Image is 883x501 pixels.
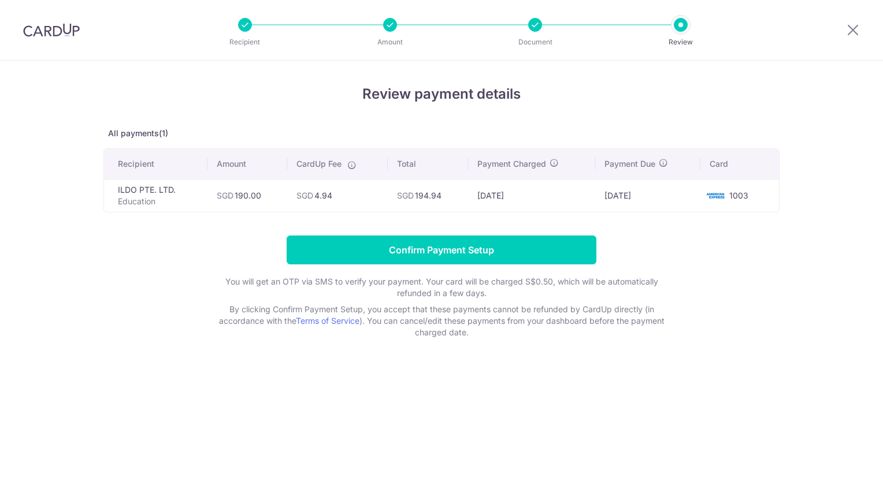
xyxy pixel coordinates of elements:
[388,149,468,179] th: Total
[287,235,596,264] input: Confirm Payment Setup
[296,190,313,200] span: SGD
[296,158,342,170] span: CardUp Fee
[704,189,727,203] img: <span class="translation_missing" title="translation missing: en.account_steps.new_confirm_form.b...
[103,84,780,104] h4: Review payment details
[729,190,748,200] span: 1003
[595,179,700,212] td: [DATE]
[347,36,433,48] p: Amount
[296,316,359,326] a: Terms of Service
[638,36,724,48] p: Review
[217,190,233,200] span: SGD
[104,149,207,179] th: Recipient
[397,190,414,200] span: SGD
[700,149,779,179] th: Card
[104,179,207,212] td: ILDO PTE. LTD.
[388,179,468,212] td: 194.94
[202,36,288,48] p: Recipient
[210,276,673,299] p: You will get an OTP via SMS to verify your payment. Your card will be charged S$0.50, which will ...
[103,128,780,139] p: All payments(1)
[207,149,288,179] th: Amount
[23,23,80,37] img: CardUp
[287,179,387,212] td: 4.94
[207,179,288,212] td: 190.00
[477,158,546,170] span: Payment Charged
[604,158,655,170] span: Payment Due
[118,196,198,207] p: Education
[492,36,578,48] p: Document
[210,304,673,338] p: By clicking Confirm Payment Setup, you accept that these payments cannot be refunded by CardUp di...
[468,179,596,212] td: [DATE]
